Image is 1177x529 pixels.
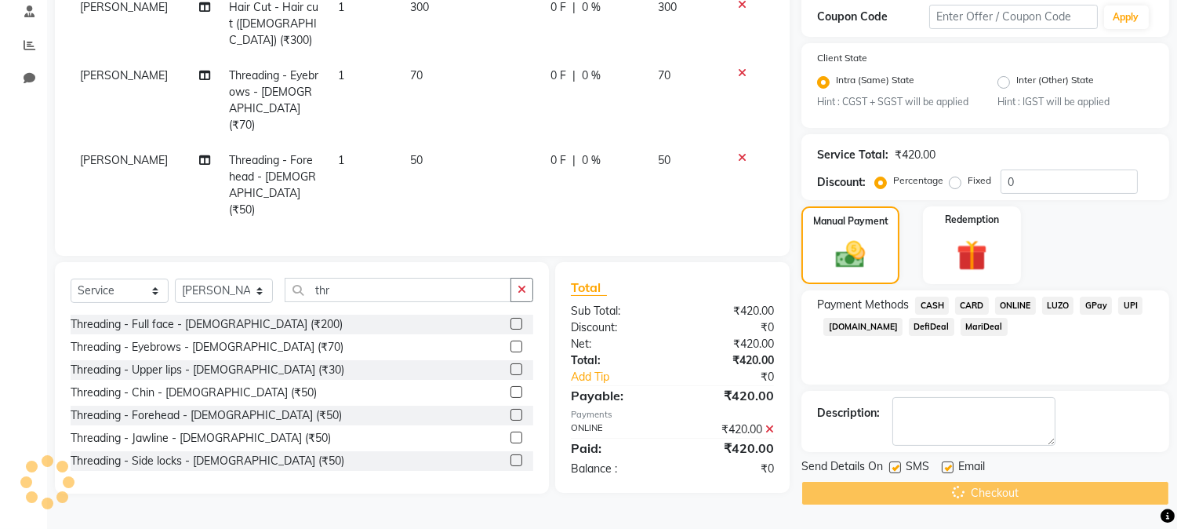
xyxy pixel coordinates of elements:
[836,73,914,92] label: Intra (Same) State
[559,461,673,477] div: Balance :
[1080,297,1112,315] span: GPay
[80,68,168,82] span: [PERSON_NAME]
[572,152,576,169] span: |
[550,152,566,169] span: 0 F
[285,278,511,302] input: Search or Scan
[909,318,954,336] span: DefiDeal
[571,408,774,421] div: Payments
[673,439,786,458] div: ₹420.00
[817,297,909,313] span: Payment Methods
[817,9,929,25] div: Coupon Code
[673,386,786,405] div: ₹420.00
[230,68,319,132] span: Threading - Eyebrows - [DEMOGRAPHIC_DATA] (₹70)
[1104,5,1149,29] button: Apply
[71,339,343,356] div: Threading - Eyebrows - [DEMOGRAPHIC_DATA] (₹70)
[673,461,786,477] div: ₹0
[582,152,601,169] span: 0 %
[893,173,943,188] label: Percentage
[559,369,692,385] a: Add Tip
[71,385,317,401] div: Threading - Chin - [DEMOGRAPHIC_DATA] (₹50)
[817,51,867,65] label: Client State
[1042,297,1074,315] span: LUZO
[71,430,331,447] div: Threading - Jawline - [DEMOGRAPHIC_DATA] (₹50)
[673,303,786,319] div: ₹420.00
[801,458,883,478] span: Send Details On
[572,67,576,84] span: |
[995,297,1036,315] span: ONLINE
[559,319,673,336] div: Discount:
[338,68,344,82] span: 1
[947,236,997,275] img: _gift.svg
[71,316,343,333] div: Threading - Full face - [DEMOGRAPHIC_DATA] (₹200)
[1118,297,1142,315] span: UPI
[929,5,1097,29] input: Enter Offer / Coupon Code
[230,153,317,217] span: Threading - Forehead - [DEMOGRAPHIC_DATA] (₹50)
[1016,73,1094,92] label: Inter (Other) State
[559,352,673,369] div: Total:
[559,439,673,458] div: Paid:
[559,303,673,319] div: Sub Total:
[826,238,874,272] img: _cash.svg
[71,362,344,378] div: Threading - Upper lips - [DEMOGRAPHIC_DATA] (₹30)
[659,153,671,167] span: 50
[817,405,880,421] div: Description:
[945,213,999,227] label: Redemption
[559,421,673,438] div: ONLINE
[571,279,607,296] span: Total
[968,173,991,188] label: Fixed
[550,67,566,84] span: 0 F
[673,352,786,369] div: ₹420.00
[906,458,929,478] span: SMS
[71,453,344,469] div: Threading - Side locks - [DEMOGRAPHIC_DATA] (₹50)
[817,147,888,163] div: Service Total:
[997,95,1153,109] small: Hint : IGST will be applied
[410,68,423,82] span: 70
[958,458,985,478] span: Email
[955,297,989,315] span: CARD
[659,68,671,82] span: 70
[410,153,423,167] span: 50
[673,319,786,336] div: ₹0
[673,421,786,438] div: ₹420.00
[80,153,168,167] span: [PERSON_NAME]
[817,95,973,109] small: Hint : CGST + SGST will be applied
[71,407,342,424] div: Threading - Forehead - [DEMOGRAPHIC_DATA] (₹50)
[915,297,949,315] span: CASH
[582,67,601,84] span: 0 %
[559,386,673,405] div: Payable:
[961,318,1008,336] span: MariDeal
[813,214,888,228] label: Manual Payment
[692,369,786,385] div: ₹0
[817,174,866,191] div: Discount:
[823,318,903,336] span: [DOMAIN_NAME]
[673,336,786,352] div: ₹420.00
[559,336,673,352] div: Net:
[895,147,935,163] div: ₹420.00
[338,153,344,167] span: 1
